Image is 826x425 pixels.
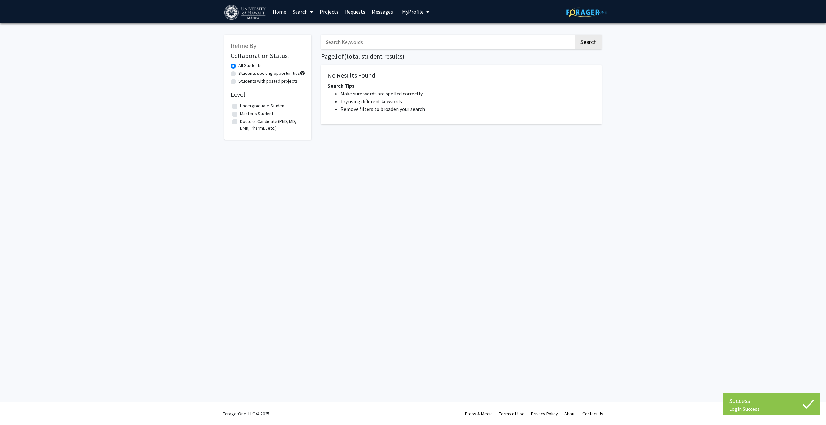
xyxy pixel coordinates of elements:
[321,35,574,49] input: Search Keywords
[342,0,368,23] a: Requests
[340,90,595,97] li: Make sure words are spelled correctly
[402,8,424,15] span: My Profile
[231,42,256,50] span: Refine By
[575,35,602,49] button: Search
[582,411,603,417] a: Contact Us
[224,5,267,20] img: University of Hawaiʻi at Mānoa Logo
[465,411,493,417] a: Press & Media
[531,411,558,417] a: Privacy Policy
[240,118,303,132] label: Doctoral Candidate (PhD, MD, DMD, PharmD, etc.)
[231,91,305,98] h2: Level:
[566,7,607,17] img: ForagerOne Logo
[240,110,273,117] label: Master's Student
[238,78,298,84] label: Students with posted projects
[238,70,300,77] label: Students seeking opportunities
[729,406,813,412] div: Login Success
[499,411,525,417] a: Terms of Use
[340,97,595,105] li: Try using different keywords
[289,0,317,23] a: Search
[335,52,338,60] span: 1
[340,105,595,113] li: Remove filters to broaden your search
[729,396,813,406] div: Success
[240,103,286,109] label: Undergraduate Student
[223,402,269,425] div: ForagerOne, LLC © 2025
[238,62,262,69] label: All Students
[269,0,289,23] a: Home
[321,131,602,146] nav: Page navigation
[368,0,396,23] a: Messages
[564,411,576,417] a: About
[317,0,342,23] a: Projects
[231,52,305,60] h2: Collaboration Status:
[327,72,595,79] h5: No Results Found
[327,83,355,89] span: Search Tips
[321,53,602,60] h1: Page of ( total student results)
[5,396,27,420] iframe: Chat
